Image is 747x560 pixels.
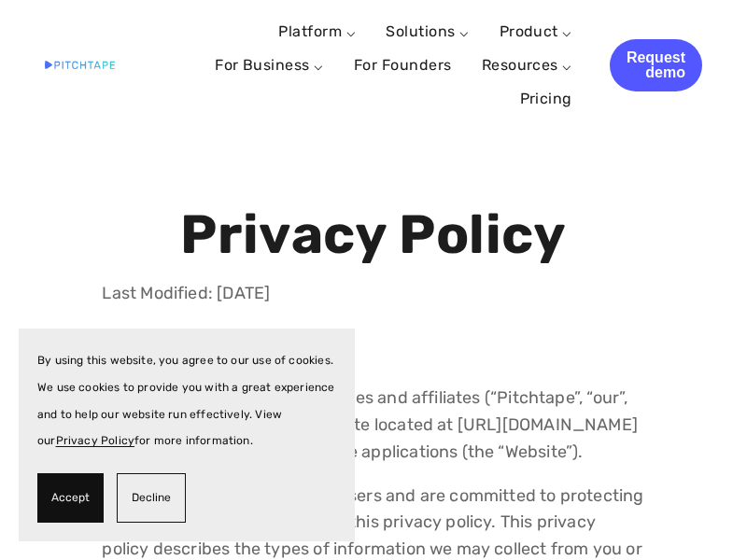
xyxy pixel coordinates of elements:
[37,347,336,455] p: By using this website, you agree to our use of cookies. We use cookies to provide you with a grea...
[37,473,104,523] button: Accept
[19,329,355,541] section: Cookie banner
[45,61,115,69] img: Pitchtape | Video Submission Management Software
[520,82,572,116] a: Pricing
[102,280,644,307] p: Last Modified: [DATE]
[51,484,90,511] span: Accept
[354,49,452,82] a: For Founders
[102,385,644,465] p: Pitchtape, Inc. and its subsidiaries and affiliates (“Pitchtape”, “our”, “we” or “us”) operates t...
[102,205,644,265] h1: Privacy Policy
[56,434,135,447] a: Privacy Policy
[610,39,702,91] a: Request demo
[102,331,644,360] h3: Introduction
[215,56,324,74] a: For Business ⌵
[386,22,469,40] a: Solutions ⌵
[132,484,171,511] span: Decline
[500,22,572,40] a: Product ⌵
[117,473,186,523] button: Decline
[278,22,356,40] a: Platform ⌵
[482,56,572,74] a: Resources ⌵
